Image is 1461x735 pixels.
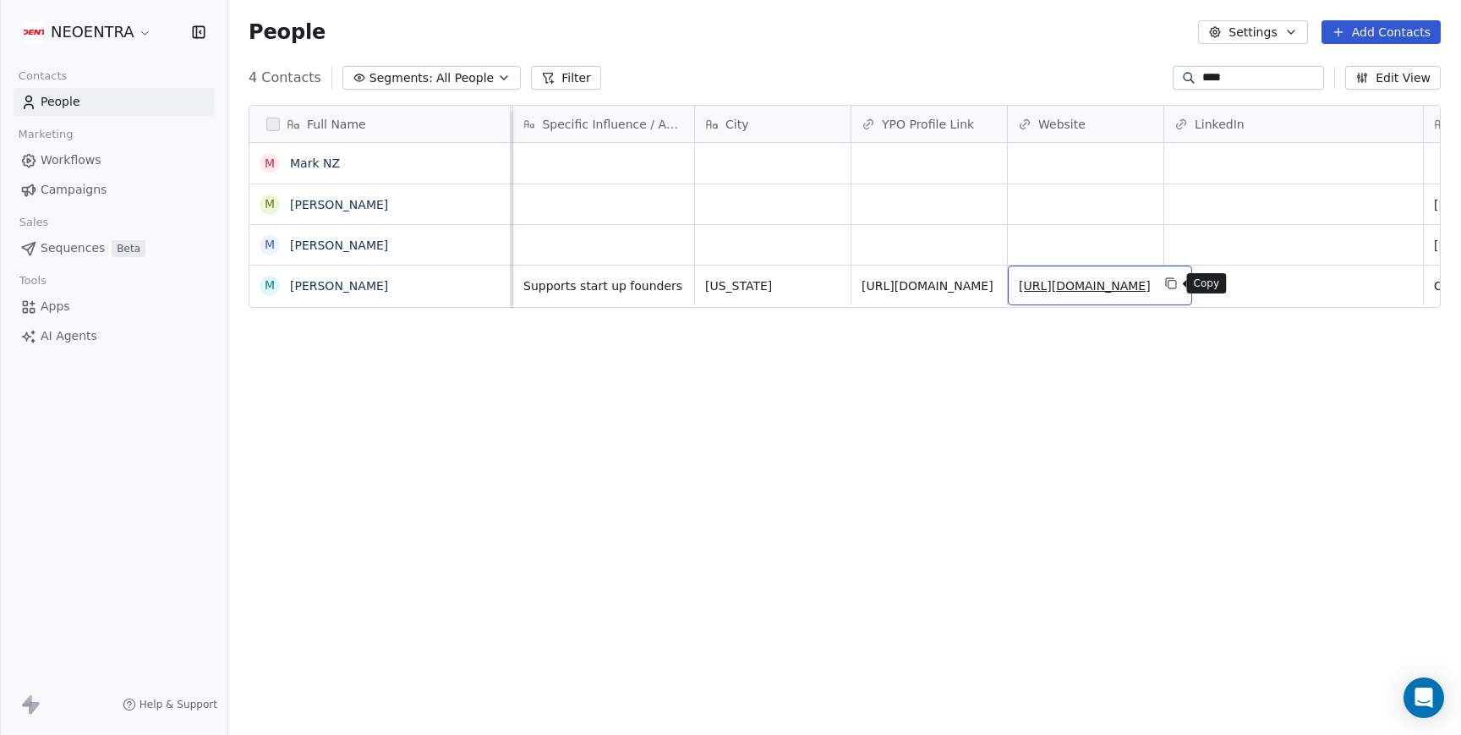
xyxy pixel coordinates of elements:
[1038,116,1086,133] span: Website
[14,322,214,350] a: AI Agents
[851,106,1007,142] div: YPO Profile Link
[265,236,275,254] div: M
[265,277,275,294] div: M
[12,268,53,293] span: Tools
[1195,116,1245,133] span: LinkedIn
[249,19,326,45] span: People
[436,69,494,87] span: All People
[249,143,511,712] div: grid
[123,698,217,711] a: Help & Support
[14,146,214,174] a: Workflows
[249,68,321,88] span: 4 Contacts
[1194,277,1220,290] p: Copy
[513,106,694,142] div: Specific Influence / Access
[531,66,601,90] button: Filter
[41,298,70,315] span: Apps
[290,156,340,170] a: Mark NZ
[11,63,74,89] span: Contacts
[20,18,156,47] button: NEOENTRA
[882,116,974,133] span: YPO Profile Link
[290,279,388,293] a: [PERSON_NAME]
[14,234,214,262] a: SequencesBeta
[51,21,134,43] span: NEOENTRA
[41,327,97,345] span: AI Agents
[112,240,145,257] span: Beta
[41,93,80,111] span: People
[14,176,214,204] a: Campaigns
[1404,677,1444,718] div: Open Intercom Messenger
[41,151,101,169] span: Workflows
[1345,66,1441,90] button: Edit View
[862,279,993,293] a: [URL][DOMAIN_NAME]
[249,106,510,142] div: Full Name
[14,88,214,116] a: People
[12,210,56,235] span: Sales
[265,155,275,173] div: M
[695,106,851,142] div: City
[369,69,433,87] span: Segments:
[41,181,107,199] span: Campaigns
[290,198,388,211] a: [PERSON_NAME]
[1019,279,1151,293] a: [URL][DOMAIN_NAME]
[542,116,684,133] span: Specific Influence / Access
[265,195,275,213] div: M
[523,277,684,294] span: Supports start up founders
[1321,20,1441,44] button: Add Contacts
[14,293,214,321] a: Apps
[1164,106,1423,142] div: LinkedIn
[11,122,80,147] span: Marketing
[24,22,44,42] img: Additional.svg
[290,239,388,252] a: [PERSON_NAME]
[725,116,748,133] span: City
[705,277,840,294] span: [US_STATE]
[1008,106,1163,142] div: Website
[1198,20,1307,44] button: Settings
[307,116,366,133] span: Full Name
[140,698,217,711] span: Help & Support
[41,239,105,257] span: Sequences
